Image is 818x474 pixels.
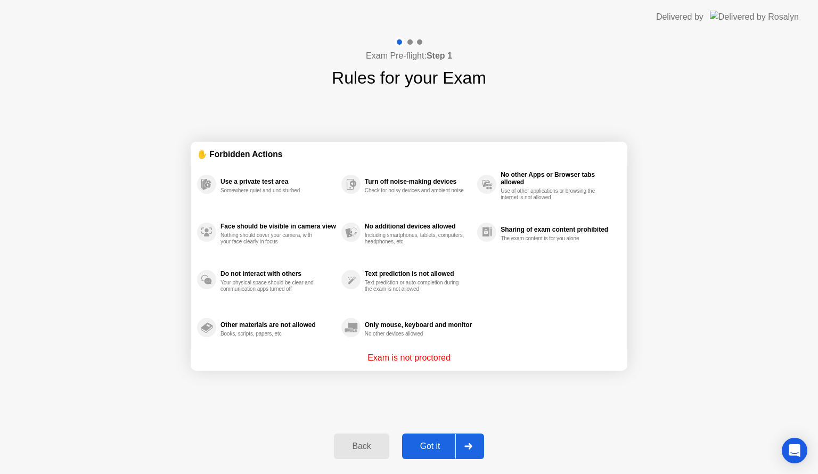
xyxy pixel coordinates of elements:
h1: Rules for your Exam [332,65,486,91]
div: Text prediction or auto-completion during the exam is not allowed [365,280,465,292]
div: Delivered by [656,11,704,23]
div: Books, scripts, papers, etc [220,331,321,337]
div: Only mouse, keyboard and monitor [365,321,472,329]
h4: Exam Pre-flight: [366,50,452,62]
div: No other Apps or Browser tabs allowed [501,171,616,186]
div: ✋ Forbidden Actions [197,148,621,160]
div: Got it [405,442,455,451]
div: Somewhere quiet and undisturbed [220,187,321,194]
div: Back [337,442,386,451]
div: Use of other applications or browsing the internet is not allowed [501,188,601,201]
p: Exam is not proctored [367,352,451,364]
div: Face should be visible in camera view [220,223,336,230]
div: Including smartphones, tablets, computers, headphones, etc. [365,232,465,245]
div: Open Intercom Messenger [782,438,807,463]
div: Text prediction is not allowed [365,270,472,277]
div: Sharing of exam content prohibited [501,226,616,233]
button: Back [334,434,389,459]
div: Other materials are not allowed [220,321,336,329]
div: No additional devices allowed [365,223,472,230]
div: Do not interact with others [220,270,336,277]
div: Your physical space should be clear and communication apps turned off [220,280,321,292]
b: Step 1 [427,51,452,60]
div: Nothing should cover your camera, with your face clearly in focus [220,232,321,245]
div: No other devices allowed [365,331,465,337]
div: Use a private test area [220,178,336,185]
div: Check for noisy devices and ambient noise [365,187,465,194]
button: Got it [402,434,484,459]
div: Turn off noise-making devices [365,178,472,185]
img: Delivered by Rosalyn [710,11,799,23]
div: The exam content is for you alone [501,235,601,242]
